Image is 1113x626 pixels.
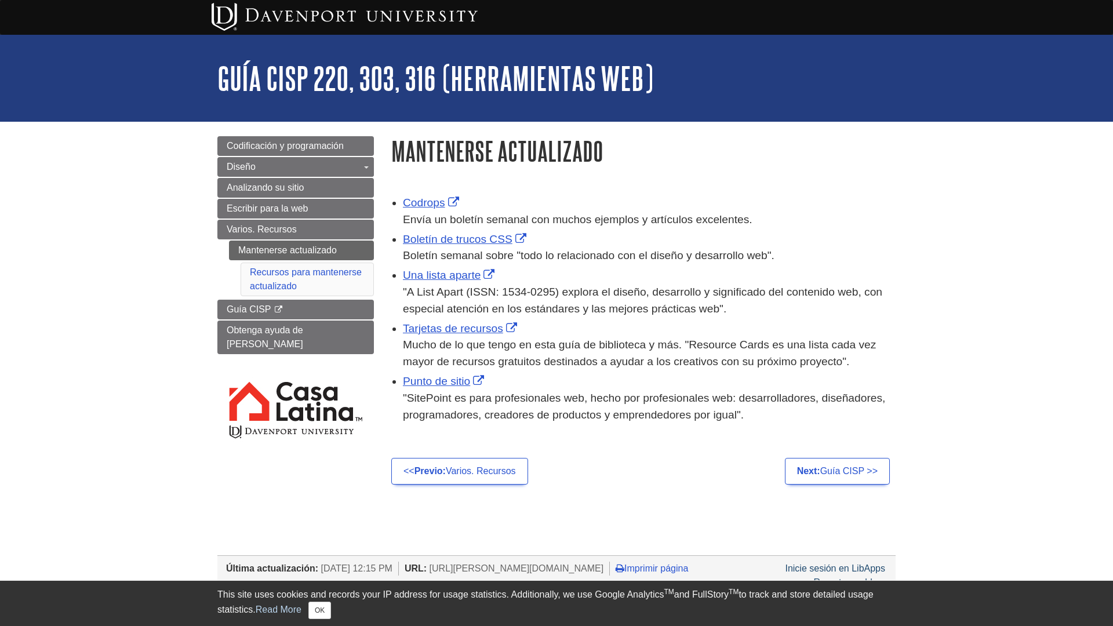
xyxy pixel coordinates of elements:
div: Envía un boletín semanal con muchos ejemplos y artículos excelentes. [403,212,896,228]
a: Varios. Recursos [217,220,374,239]
a: Guía CISP [217,300,374,319]
div: Mucho de lo que tengo en esta guía de biblioteca y más. "Resource Cards es una lista cada vez may... [403,337,896,370]
a: Mantenerse actualizado [229,241,374,260]
span: [DATE] 12:15 PM [321,563,392,573]
a: Diseño [217,157,374,177]
a: Link opens in new window [403,196,462,209]
a: Link opens in new window [403,375,487,387]
sup: TM [729,588,739,596]
a: Guía CISP 220, 303, 316 (Herramientas Web) [217,60,653,96]
strong: Next: [797,466,820,476]
a: Obtenga ayuda de [PERSON_NAME] [217,321,374,354]
span: Última actualización: [226,563,318,573]
span: URL: [405,563,427,573]
div: Guide Page Menu [217,136,374,460]
a: Next:Guía CISP >> [785,458,890,485]
span: Codificación y programación [227,141,344,151]
i: This link opens in a new window [274,306,283,314]
span: Escribir para la web [227,203,308,213]
a: Read More [256,605,301,614]
h1: Mantenerse actualizado [391,136,896,166]
a: Report a problem [813,577,885,587]
a: Escribir para la web [217,199,374,219]
span: Varios. Recursos [227,224,297,234]
span: Obtenga ayuda de [PERSON_NAME] [227,325,303,349]
span: Guía CISP [227,304,271,314]
i: Imprimir página [616,563,624,573]
a: Codificación y programación [217,136,374,156]
a: Link opens in new window [403,269,497,281]
div: Boletín semanal sobre "todo lo relacionado con el diseño y desarrollo web". [403,248,896,264]
div: "SitePoint es para profesionales web, hecho por profesionales web: desarrolladores, diseñadores, ... [403,390,896,424]
strong: Previo: [414,466,446,476]
button: Close [308,602,331,619]
span: [URL][PERSON_NAME][DOMAIN_NAME] [430,563,604,573]
img: Davenport University [212,3,478,31]
a: Recursos para mantenerse actualizado [250,267,362,291]
a: Inicie sesión en LibApps [785,563,885,573]
a: Imprimir página [616,563,688,573]
a: Analizando su sitio [217,178,374,198]
sup: TM [664,588,674,596]
span: Diseño [227,162,256,172]
a: <<Previo:Varios. Recursos [391,458,528,485]
div: "A List Apart (ISSN: 1534-0295) explora el diseño, desarrollo y significado del contenido web, co... [403,284,896,318]
div: This site uses cookies and records your IP address for usage statistics. Additionally, we use Goo... [217,588,896,619]
span: Analizando su sitio [227,183,304,192]
a: Link opens in new window [403,322,520,334]
a: Link opens in new window [403,233,529,245]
